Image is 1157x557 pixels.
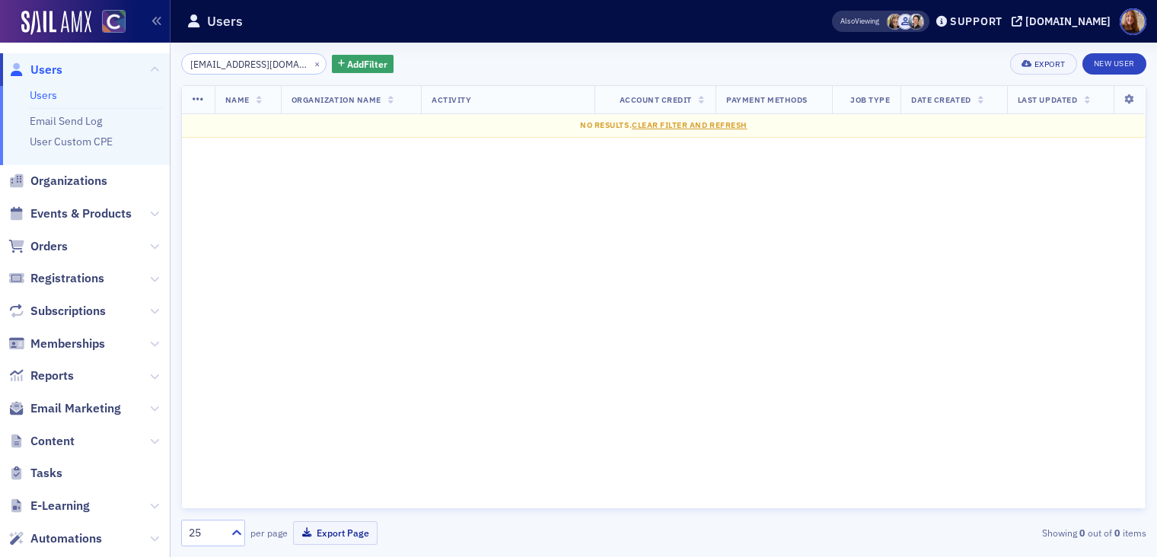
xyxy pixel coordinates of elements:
span: Organization Name [292,94,381,105]
a: New User [1082,53,1146,75]
a: Subscriptions [8,303,106,320]
span: Organizations [30,173,107,189]
a: Organizations [8,173,107,189]
span: Registrations [30,270,104,287]
a: Automations [8,530,102,547]
button: [DOMAIN_NAME] [1012,16,1116,27]
button: AddFilter [332,55,394,74]
span: Account Credit [620,94,692,105]
a: Users [30,88,57,102]
a: Content [8,433,75,450]
span: Viewing [840,16,879,27]
button: Export [1010,53,1076,75]
span: Date Created [911,94,971,105]
span: Add Filter [347,57,387,71]
span: Clear Filter and Refresh [632,119,747,130]
img: SailAMX [21,11,91,35]
img: SailAMX [102,10,126,33]
button: Export Page [293,521,378,545]
div: Showing out of items [835,526,1146,539]
div: 25 [189,525,222,541]
div: [DOMAIN_NAME] [1025,14,1111,28]
span: Subscriptions [30,303,106,320]
span: Users [30,62,62,78]
span: Piyali Chatterjee [897,14,913,30]
button: × [311,56,324,70]
input: Search… [181,53,327,75]
a: E-Learning [8,498,90,514]
span: Profile [1120,8,1146,35]
a: Reports [8,368,74,384]
span: Automations [30,530,102,547]
span: Name [225,94,250,105]
span: Activity [432,94,471,105]
a: Events & Products [8,205,132,222]
div: Also [840,16,855,26]
a: Email Marketing [8,400,121,417]
span: Memberships [30,336,105,352]
strong: 0 [1077,526,1088,539]
div: Export [1034,60,1066,68]
span: Orders [30,238,68,255]
span: Tasks [30,465,62,482]
label: per page [250,526,288,539]
a: Registrations [8,270,104,287]
span: Lauren Standiford [887,14,903,30]
strong: 0 [1112,526,1123,539]
a: User Custom CPE [30,135,113,148]
span: Pamela Galey-Coleman [908,14,924,30]
span: Email Marketing [30,400,121,417]
span: Payment Methods [726,94,808,105]
div: No results. [193,119,1135,132]
a: Users [8,62,62,78]
a: Memberships [8,336,105,352]
h1: Users [207,12,243,30]
span: Job Type [850,94,890,105]
a: View Homepage [91,10,126,36]
span: Last Updated [1018,94,1077,105]
a: Tasks [8,465,62,482]
span: Reports [30,368,74,384]
span: Content [30,433,75,450]
span: Events & Products [30,205,132,222]
div: Support [950,14,1002,28]
a: Orders [8,238,68,255]
a: Email Send Log [30,114,102,128]
span: E-Learning [30,498,90,514]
